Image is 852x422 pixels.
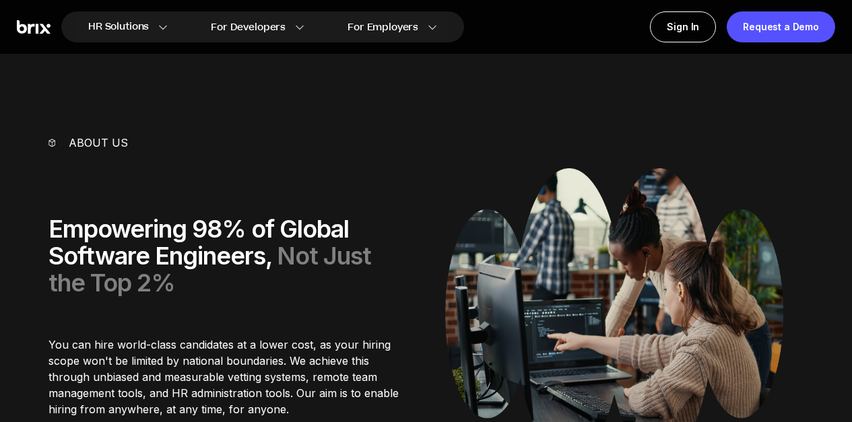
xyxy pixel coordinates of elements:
a: Sign In [650,11,716,42]
p: About us [69,135,128,151]
img: vector [48,139,55,146]
a: Request a Demo [727,11,835,42]
div: Empowering 98% of Global Software Engineers, [48,215,407,296]
img: Brix Logo [17,20,51,34]
span: HR Solutions [88,16,149,38]
p: You can hire world-class candidates at a lower cost, as your hiring scope won't be limited by nat... [48,337,407,417]
span: Not Just the Top 2% [48,241,371,297]
span: For Employers [348,20,418,34]
span: For Developers [211,20,286,34]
